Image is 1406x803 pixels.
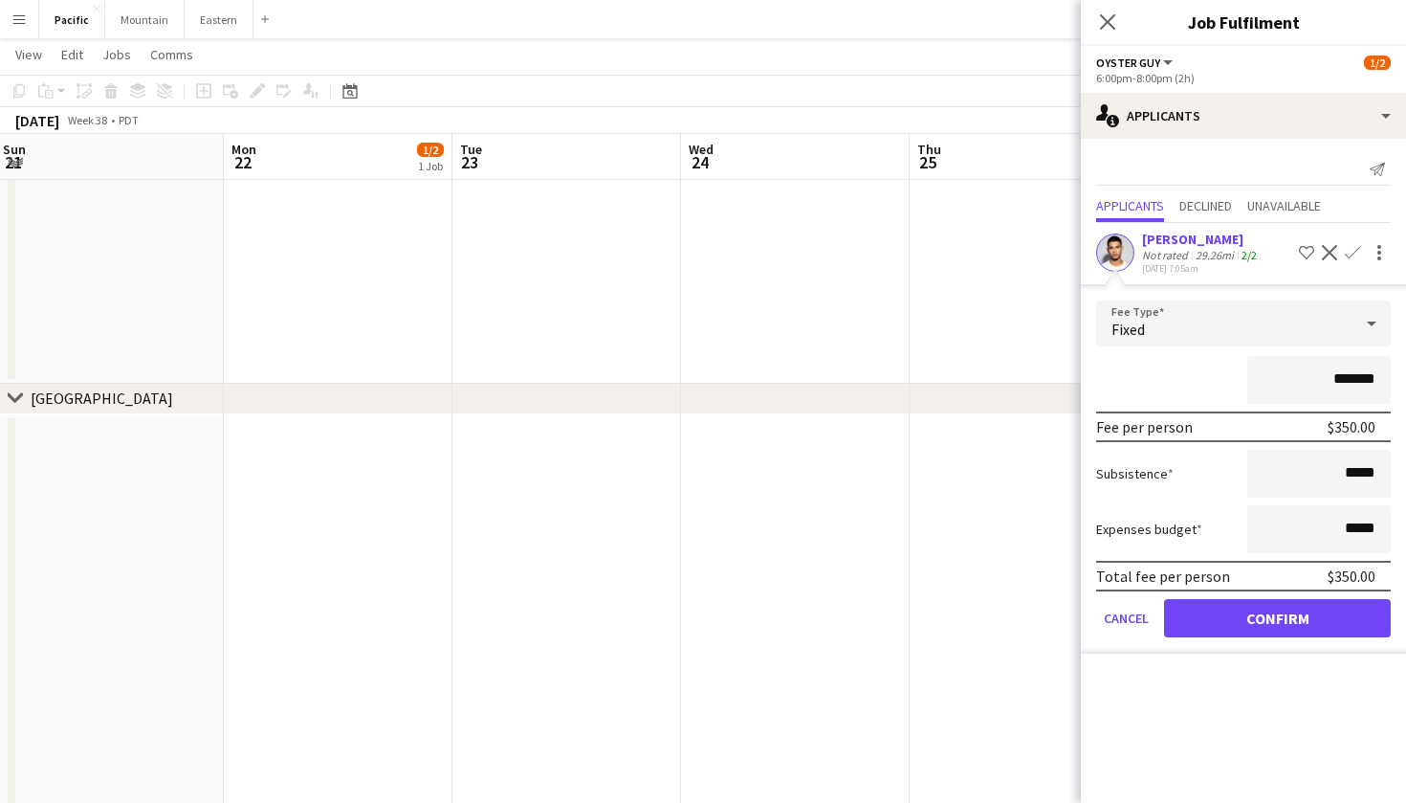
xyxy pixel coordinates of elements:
h3: Job Fulfilment [1081,10,1406,34]
span: Oyster Guy [1096,56,1160,70]
div: 29.26mi [1192,248,1238,262]
span: Applicants [1096,199,1164,212]
div: $350.00 [1328,417,1375,436]
span: Declined [1179,199,1232,212]
span: 1/2 [417,143,444,157]
div: [DATE] 7:05am [1142,262,1261,275]
span: Comms [150,46,193,63]
button: Confirm [1164,599,1391,637]
button: Cancel [1096,599,1156,637]
label: Expenses budget [1096,521,1202,538]
div: Total fee per person [1096,567,1230,586]
button: Mountain [105,1,185,38]
span: Jobs [102,46,131,63]
div: 1 Job [418,159,443,173]
div: Applicants [1081,93,1406,139]
div: $350.00 [1328,567,1375,586]
span: View [15,46,42,63]
button: Oyster Guy [1096,56,1175,70]
span: Mon [231,141,256,158]
span: Wed [689,141,714,158]
span: Week 38 [63,113,111,127]
label: Subsistence [1096,465,1174,482]
a: Jobs [95,42,139,67]
button: Eastern [185,1,253,38]
a: Comms [143,42,201,67]
span: 25 [914,151,941,173]
span: Thu [917,141,941,158]
app-skills-label: 2/2 [1241,248,1257,262]
span: 1/2 [1364,56,1391,70]
span: 23 [457,151,482,173]
div: [GEOGRAPHIC_DATA] [31,389,173,408]
span: Sun [3,141,26,158]
button: Pacific [39,1,105,38]
div: [DATE] [15,111,59,130]
span: Tue [460,141,482,158]
span: Unavailable [1247,199,1321,212]
div: Fee per person [1096,417,1193,436]
span: Fixed [1111,320,1145,339]
div: 6:00pm-8:00pm (2h) [1096,71,1391,85]
div: [PERSON_NAME] [1142,231,1261,248]
span: 24 [686,151,714,173]
div: PDT [119,113,139,127]
a: View [8,42,50,67]
a: Edit [54,42,91,67]
span: Edit [61,46,83,63]
div: Not rated [1142,248,1192,262]
span: 22 [229,151,256,173]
